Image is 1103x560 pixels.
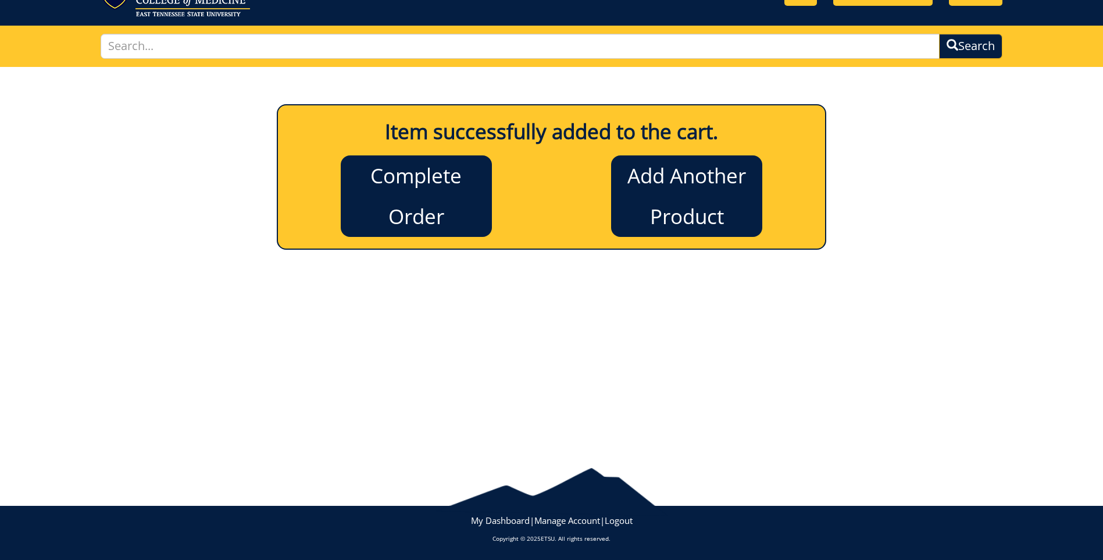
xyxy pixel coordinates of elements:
b: Item successfully added to the cart. [385,118,718,145]
a: Logout [605,515,633,526]
a: My Dashboard [471,515,530,526]
button: Search [939,34,1002,59]
a: Add Another Product [611,155,762,237]
a: Manage Account [534,515,600,526]
a: ETSU [541,534,555,543]
a: Complete Order [341,155,492,237]
input: Search... [101,34,940,59]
